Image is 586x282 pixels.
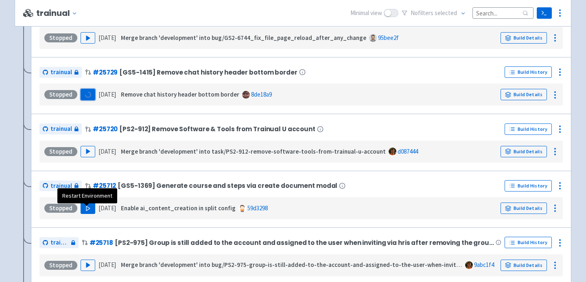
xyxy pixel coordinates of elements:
button: Play [81,146,95,157]
a: 9abc1f4 [474,261,494,269]
a: Build Details [501,32,547,44]
button: trainual [36,9,81,18]
span: [GS5-1369] Generate course and steps via create document modal [118,182,337,189]
a: #25729 [93,68,118,77]
a: #25720 [93,125,118,133]
time: [DATE] [98,90,116,98]
a: trainual [39,123,82,134]
button: Play [81,32,95,44]
a: 95bee2f [378,34,399,42]
a: trainual [39,237,79,248]
a: Build History [505,66,552,78]
span: [PS2-975] Group is still added to the account and assigned to the user when inviting via hris aft... [115,239,494,246]
span: Minimal view [350,9,382,18]
time: [DATE] [98,34,116,42]
span: trainual [50,181,72,191]
a: d087444 [398,148,418,155]
a: Build Details [501,146,547,157]
div: Stopped [44,261,77,270]
button: Play [81,260,95,271]
a: trainual [39,67,82,78]
a: Build History [505,123,552,135]
a: Build History [505,237,552,248]
span: selected [435,9,457,17]
a: trainual [39,181,82,192]
a: #25712 [93,181,116,190]
span: [PS2-912] Remove Software & Tools from Trainual U account [119,126,315,132]
strong: Merge branch 'development' into task/PS2-912-remove-software-tools-from-trainual-u-account [121,148,386,155]
strong: Merge branch 'development' into bug/GS2-6744_fix_file_page_reload_after_any_change [121,34,366,42]
div: Stopped [44,90,77,99]
time: [DATE] [98,261,116,269]
div: Stopped [44,33,77,42]
span: trainual [50,124,72,134]
time: [DATE] [98,204,116,212]
a: 8de18a9 [251,90,272,98]
a: Build Details [501,89,547,100]
button: Loading [81,89,95,100]
a: #25718 [90,238,113,247]
a: Terminal [537,7,552,19]
input: Search... [472,7,534,18]
span: [GS5-1415] Remove chat history header bottom border [119,69,297,76]
div: Stopped [44,204,77,213]
a: Build Details [501,203,547,214]
button: Play [81,203,95,214]
a: Build Details [501,260,547,271]
div: Stopped [44,147,77,156]
span: No filter s [411,9,457,18]
time: [DATE] [98,148,116,155]
a: Build History [505,180,552,192]
span: trainual [50,238,69,247]
a: 59d3298 [247,204,268,212]
strong: Remove chat history header bottom border [121,90,239,98]
strong: Enable ai_content_creation in split config [121,204,236,212]
span: trainual [50,68,72,77]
